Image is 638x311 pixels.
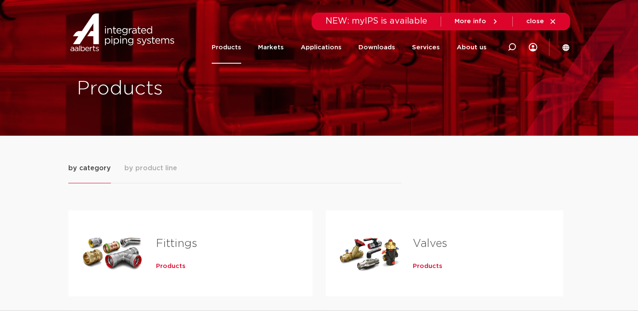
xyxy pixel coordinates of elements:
a: Fittings [156,238,197,249]
span: close [526,18,544,24]
span: NEW: myIPS is available [326,17,427,25]
a: Applications [301,31,342,64]
a: Services [412,31,440,64]
a: Products [212,31,241,64]
span: by product line [124,163,177,173]
h1: Products [77,75,315,102]
a: close [526,18,557,25]
a: Products [413,262,442,271]
a: Markets [258,31,284,64]
a: About us [457,31,487,64]
a: Products [156,262,186,271]
span: by category [68,163,111,173]
nav: Menu [212,31,487,64]
a: Valves [413,238,447,249]
a: More info [455,18,499,25]
span: More info [455,18,486,24]
a: Downloads [358,31,395,64]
